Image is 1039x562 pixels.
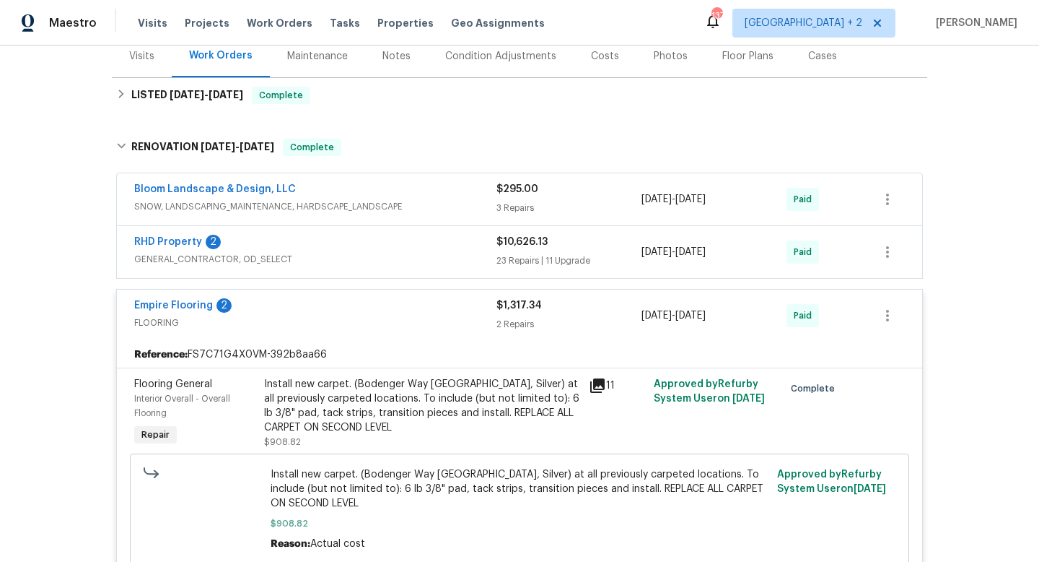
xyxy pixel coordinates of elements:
[134,394,230,418] span: Interior Overall - Overall Flooring
[134,199,496,214] span: SNOW, LANDSCAPING_MAINTENANCE, HARDSCAPE_LANDSCAPE
[854,484,886,494] span: [DATE]
[170,90,243,100] span: -
[134,301,213,311] a: Empire Flooring
[136,428,175,442] span: Repair
[310,539,365,549] span: Actual cost
[189,48,253,63] div: Work Orders
[589,377,645,394] div: 11
[794,245,817,259] span: Paid
[134,347,188,362] b: Reference:
[382,49,411,64] div: Notes
[49,16,97,30] span: Maestro
[264,438,301,446] span: $908.82
[330,18,360,28] span: Tasks
[451,16,545,30] span: Geo Assignments
[654,379,765,404] span: Approved by Refurby System User on
[654,49,688,64] div: Photos
[930,16,1017,30] span: [PERSON_NAME]
[675,194,706,204] span: [DATE]
[641,245,706,259] span: -
[216,298,232,313] div: 2
[134,252,496,267] span: GENERAL_CONTRACTOR, OD_SELECT
[112,78,927,113] div: LISTED [DATE]-[DATE]Complete
[732,394,765,404] span: [DATE]
[240,142,274,152] span: [DATE]
[641,308,706,323] span: -
[808,49,837,64] div: Cases
[287,49,348,64] div: Maintenance
[170,90,204,100] span: [DATE]
[131,87,243,104] h6: LISTED
[209,90,243,100] span: [DATE]
[794,192,817,207] span: Paid
[284,140,340,155] span: Complete
[496,201,641,215] div: 3 Repairs
[138,16,167,30] span: Visits
[206,235,221,249] div: 2
[496,301,542,311] span: $1,317.34
[185,16,229,30] span: Projects
[641,311,672,321] span: [DATE]
[131,139,274,156] h6: RENOVATION
[794,308,817,323] span: Paid
[247,16,312,30] span: Work Orders
[641,194,672,204] span: [DATE]
[777,470,886,494] span: Approved by Refurby System User on
[264,377,580,435] div: Install new carpet. (Bodenger Way [GEOGRAPHIC_DATA], Silver) at all previously carpeted locations...
[675,311,706,321] span: [DATE]
[112,124,927,170] div: RENOVATION [DATE]-[DATE]Complete
[271,467,769,511] span: Install new carpet. (Bodenger Way [GEOGRAPHIC_DATA], Silver) at all previously carpeted locations...
[675,247,706,257] span: [DATE]
[496,237,548,247] span: $10,626.13
[641,192,706,207] span: -
[134,316,496,330] span: FLOORING
[711,9,722,23] div: 137
[791,381,841,396] span: Complete
[134,237,202,247] a: RHD Property
[201,142,274,152] span: -
[496,184,538,194] span: $295.00
[201,142,235,152] span: [DATE]
[134,379,212,389] span: Flooring General
[271,539,310,549] span: Reason:
[271,516,769,531] span: $908.82
[253,88,309,103] span: Complete
[134,184,296,194] a: Bloom Landscape & Design, LLC
[591,49,619,64] div: Costs
[722,49,773,64] div: Floor Plans
[445,49,556,64] div: Condition Adjustments
[496,254,641,268] div: 23 Repairs | 11 Upgrade
[377,16,434,30] span: Properties
[496,317,641,332] div: 2 Repairs
[641,247,672,257] span: [DATE]
[745,16,862,30] span: [GEOGRAPHIC_DATA] + 2
[117,342,922,368] div: FS7C71G4X0VM-392b8aa66
[129,49,154,64] div: Visits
